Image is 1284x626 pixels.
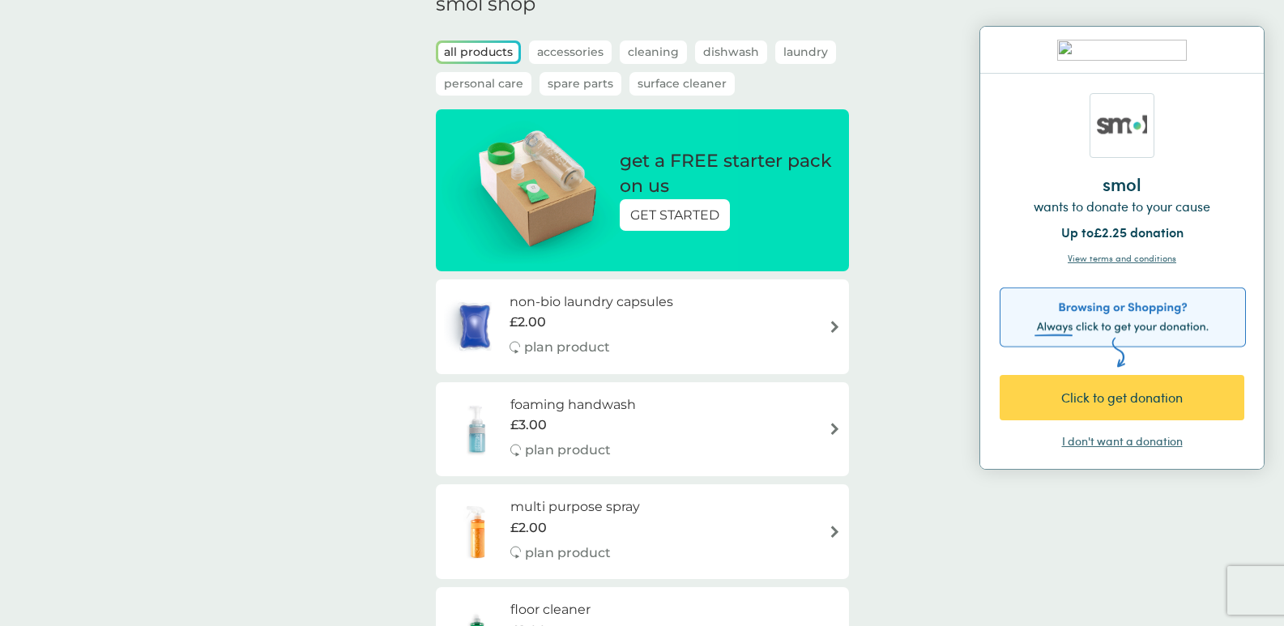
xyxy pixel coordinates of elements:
button: Surface Cleaner [629,72,735,96]
p: plan product [524,337,610,358]
button: Cleaning [620,40,687,64]
h6: multi purpose spray [510,496,640,517]
span: £2.00 [510,517,547,539]
h6: foaming handwash [510,394,636,415]
p: get a FREE starter pack on us [620,149,833,199]
button: Laundry [775,40,836,64]
img: arrow right [829,423,841,435]
p: GET STARTED [630,205,719,226]
img: arrow right [829,526,841,538]
img: multi purpose spray [444,504,510,560]
img: arrow right [829,321,841,333]
p: plan product [525,543,611,564]
span: £2.00 [510,312,546,333]
button: Dishwash [695,40,767,64]
button: Spare Parts [540,72,621,96]
img: foaming handwash [444,401,510,458]
span: £3.00 [510,415,547,436]
h6: floor cleaner [510,599,611,620]
button: all products [438,43,518,62]
p: plan product [525,440,611,461]
h6: non-bio laundry capsules [510,292,673,313]
img: non-bio laundry capsules [444,298,505,355]
button: Accessories [529,40,612,64]
button: Personal Care [436,72,531,96]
